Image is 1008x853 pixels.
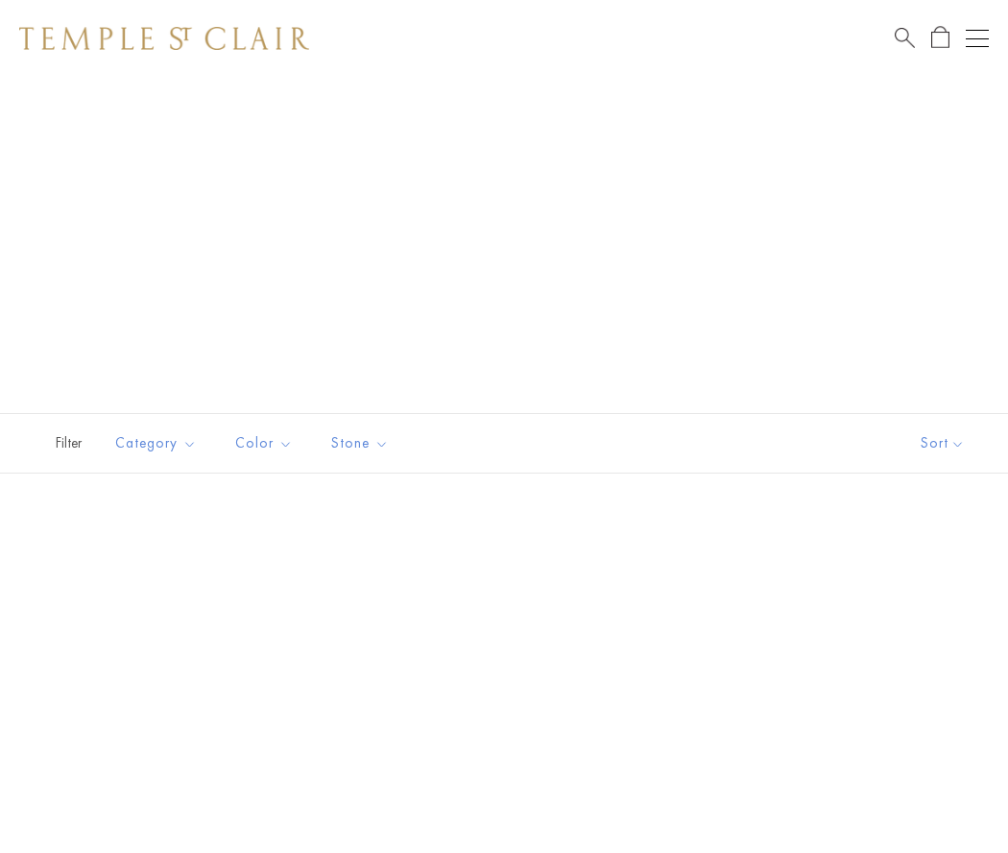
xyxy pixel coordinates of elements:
[106,431,211,455] span: Category
[317,422,403,465] button: Stone
[931,26,949,50] a: Open Shopping Bag
[877,414,1008,473] button: Show sort by
[226,431,307,455] span: Color
[895,26,915,50] a: Search
[221,422,307,465] button: Color
[19,27,309,50] img: Temple St. Clair
[322,431,403,455] span: Stone
[966,27,989,50] button: Open navigation
[101,422,211,465] button: Category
